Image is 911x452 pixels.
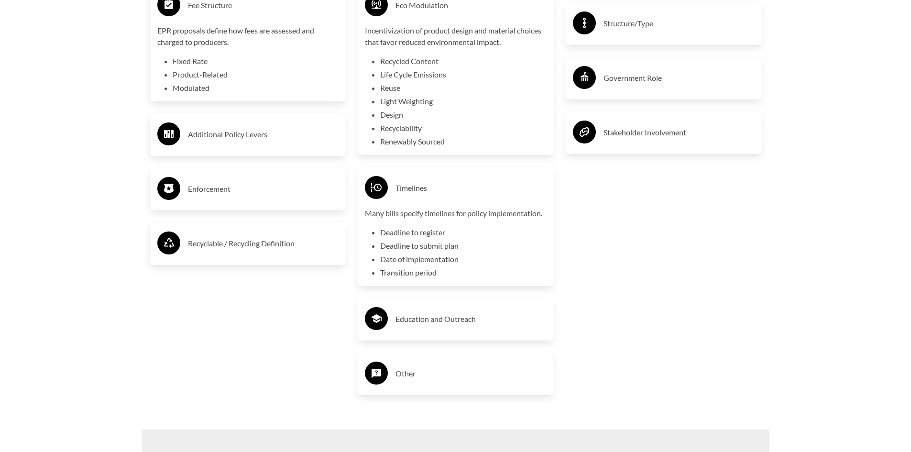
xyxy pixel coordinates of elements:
[380,96,546,107] li: Light Weighting
[395,311,546,327] h3: Education and Outreach
[188,236,339,251] h3: Recyclable / Recycling Definition
[380,122,546,134] li: Recyclability
[173,55,339,67] li: Fixed Rate
[395,366,546,381] h3: Other
[380,82,546,94] li: Reuse
[380,109,546,121] li: Design
[604,16,754,31] h3: Structure/Type
[380,267,546,278] li: Transition period
[380,136,546,147] li: Renewably Sourced
[604,125,754,140] h3: Stakeholder Involvement
[173,82,339,94] li: Modulated
[395,180,546,196] h3: Timelines
[173,69,339,80] li: Product-Related
[604,70,754,86] h3: Government Role
[380,254,546,265] li: Date of implementation
[380,227,546,238] li: Deadline to register
[380,240,546,252] li: Deadline to submit plan
[365,208,546,219] p: Many bills specify timelines for policy implementation.
[380,55,546,67] li: Recycled Content
[157,25,339,48] p: EPR proposals define how fees are assessed and charged to producers.
[380,69,546,80] li: Life Cycle Emissions
[188,127,339,142] h3: Additional Policy Levers
[365,25,546,48] p: Incentivization of product design and material choices that favor reduced environmental impact.
[188,181,339,197] h3: Enforcement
